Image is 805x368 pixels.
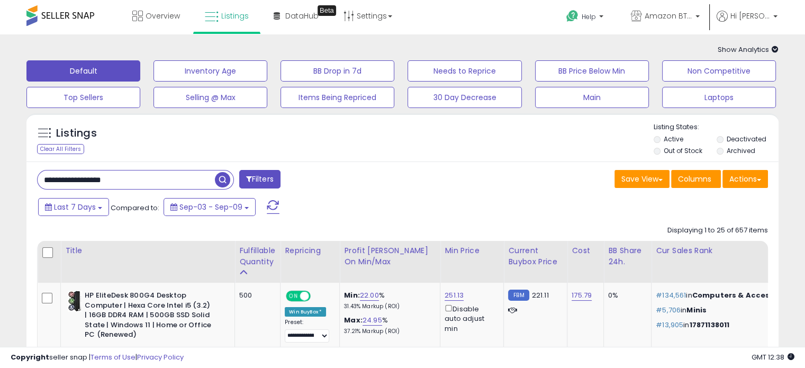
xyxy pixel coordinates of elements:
button: Sep-03 - Sep-09 [164,198,256,216]
b: HP EliteDesk 800G4 Desktop Computer | Hexa Core Intel i5 (3.2) | 16GB DDR4 RAM | 500GB SSD Solid ... [85,291,213,343]
div: Current Buybox Price [508,245,563,267]
a: Help [558,2,614,34]
button: 30 Day Decrease [408,87,521,108]
label: Deactivated [726,134,766,143]
span: #5,706 [656,305,681,315]
div: % [344,316,432,335]
button: Selling @ Max [153,87,267,108]
div: Clear All Filters [37,144,84,154]
span: Compared to: [111,203,159,213]
p: 31.43% Markup (ROI) [344,303,432,310]
div: Disable auto adjust min [445,303,495,334]
span: OFF [309,292,326,301]
p: Listing States: [654,122,779,132]
span: 2025-09-17 12:38 GMT [752,352,794,362]
span: #134,561 [656,290,686,300]
span: Hi [PERSON_NAME] [730,11,770,21]
button: Actions [722,170,768,188]
i: Get Help [566,10,579,23]
span: 17871138011 [689,320,729,330]
div: seller snap | | [11,353,184,363]
strong: Copyright [11,352,49,362]
button: Columns [671,170,721,188]
div: Title [65,245,230,256]
div: Profit [PERSON_NAME] on Min/Max [344,245,436,267]
h5: Listings [56,126,97,141]
div: Tooltip anchor [318,5,336,16]
button: Top Sellers [26,87,140,108]
div: Fulfillable Quantity [239,245,276,267]
a: 22.00 [360,290,379,301]
a: Privacy Policy [137,352,184,362]
button: Save View [614,170,670,188]
div: Displaying 1 to 25 of 657 items [667,226,768,236]
div: BB Share 24h. [608,245,647,267]
span: #13,905 [656,320,683,330]
div: Preset: [285,319,331,343]
div: Win BuyBox * [285,307,326,317]
span: DataHub [285,11,319,21]
span: 221.11 [532,290,549,300]
span: Sep-03 - Sep-09 [179,202,242,212]
span: Minis [686,305,707,315]
div: Repricing [285,245,335,256]
button: Default [26,60,140,82]
button: Laptops [662,87,776,108]
label: Archived [726,146,755,155]
a: Terms of Use [91,352,135,362]
b: Max: [344,315,363,325]
p: 37.21% Markup (ROI) [344,328,432,335]
button: Last 7 Days [38,198,109,216]
button: Main [535,87,649,108]
button: Needs to Reprice [408,60,521,82]
button: Inventory Age [153,60,267,82]
button: BB Price Below Min [535,60,649,82]
span: ON [287,292,300,301]
span: Listings [221,11,249,21]
div: % [344,291,432,310]
div: 0% [608,291,643,300]
a: Hi [PERSON_NAME] [717,11,777,34]
button: Items Being Repriced [281,87,394,108]
span: Computers & Accessories [692,290,793,300]
a: 251.13 [445,290,464,301]
a: 24.95 [363,315,382,326]
b: Min: [344,290,360,300]
span: Last 7 Days [54,202,96,212]
span: Show Analytics [718,44,779,55]
span: Overview [146,11,180,21]
th: The percentage added to the cost of goods (COGS) that forms the calculator for Min & Max prices. [340,241,440,283]
div: Cost [572,245,599,256]
button: Filters [239,170,281,189]
a: 175.79 [572,290,592,301]
span: Amazon BTG [645,11,692,21]
div: 500 [239,291,272,300]
button: Non Competitive [662,60,776,82]
div: Min Price [445,245,499,256]
img: 51vwL1sHtyL._SL40_.jpg [68,291,82,312]
label: Active [664,134,683,143]
span: Columns [678,174,711,184]
label: Out of Stock [664,146,702,155]
span: Help [582,12,596,21]
small: FBM [508,290,529,301]
button: BB Drop in 7d [281,60,394,82]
